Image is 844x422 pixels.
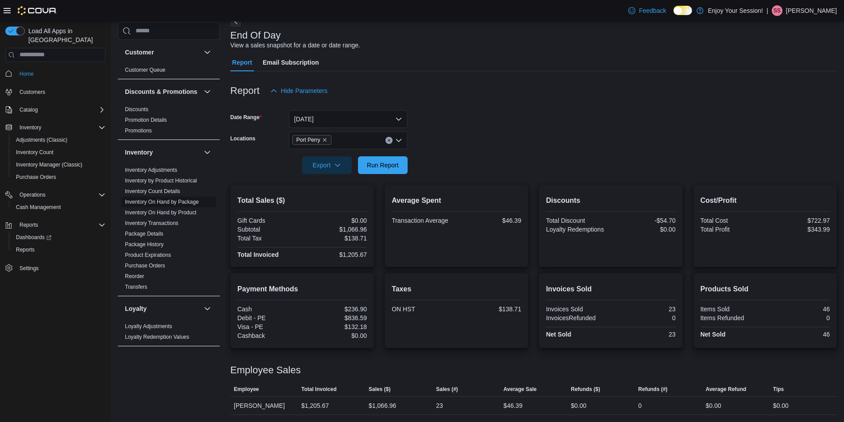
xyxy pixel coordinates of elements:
button: Home [2,67,109,80]
span: Customers [19,89,45,96]
a: Promotions [125,128,152,134]
button: Discounts & Promotions [125,87,200,96]
div: 0 [767,314,830,321]
div: Total Discount [546,217,609,224]
p: | [766,5,768,16]
span: Inventory [16,122,105,133]
div: $1,066.96 [369,400,396,411]
button: Run Report [358,156,408,174]
div: InvoicesRefunded [546,314,609,321]
span: Feedback [639,6,666,15]
div: Gift Cards [237,217,300,224]
div: Loyalty [118,321,220,346]
h3: Report [230,85,260,96]
button: Reports [2,219,109,231]
button: Loyalty [202,303,213,314]
a: Feedback [625,2,669,19]
div: Cashback [237,332,300,339]
div: 23 [613,306,676,313]
button: Export [302,156,352,174]
div: Transaction Average [392,217,455,224]
h3: Employee Sales [230,365,301,376]
span: Sales (#) [436,386,458,393]
a: Promotion Details [125,117,167,123]
button: Customer [125,48,200,57]
button: Catalog [16,105,41,115]
a: Reports [12,244,38,255]
div: $132.18 [304,323,367,330]
strong: Total Invoiced [237,251,279,258]
a: Dashboards [9,231,109,244]
div: $0.00 [304,217,367,224]
button: OCM [125,354,200,363]
button: Operations [16,190,49,200]
h2: Taxes [392,284,521,294]
span: Refunds ($) [571,386,600,393]
button: Adjustments (Classic) [9,134,109,146]
div: 0 [638,400,642,411]
span: Report [232,54,252,71]
span: Reports [16,246,35,253]
a: Purchase Orders [125,263,165,269]
div: -$54.70 [613,217,676,224]
div: $0.00 [571,400,586,411]
div: Cash [237,306,300,313]
button: Open list of options [395,137,402,144]
span: Promotion Details [125,116,167,124]
a: Customers [16,87,49,97]
span: Total Invoiced [301,386,337,393]
button: Clear input [385,137,393,144]
a: Inventory On Hand by Product [125,209,196,216]
span: Sales ($) [369,386,390,393]
button: Customers [2,85,109,98]
div: Loyalty Redemptions [546,226,609,233]
span: Port Perry [292,135,331,145]
div: Total Tax [237,235,300,242]
span: Loyalty Adjustments [125,323,172,330]
button: Inventory [202,147,213,158]
div: Discounts & Promotions [118,104,220,139]
h2: Average Spent [392,195,521,206]
a: Inventory Transactions [125,220,179,226]
span: Inventory Count [12,147,105,158]
label: Date Range [230,114,262,121]
div: Subtotal [237,226,300,233]
span: Settings [16,262,105,273]
span: Product Expirations [125,252,171,259]
span: Purchase Orders [16,174,56,181]
span: Transfers [125,283,147,290]
button: Inventory Manager (Classic) [9,159,109,171]
h2: Products Sold [700,284,830,294]
img: Cova [18,6,57,15]
button: Inventory Count [9,146,109,159]
h2: Cost/Profit [700,195,830,206]
button: Hide Parameters [267,82,331,100]
a: Discounts [125,106,148,112]
div: Debit - PE [237,314,300,321]
span: Adjustments (Classic) [12,135,105,145]
span: Customers [16,86,105,97]
button: Cash Management [9,201,109,213]
div: $0.00 [773,400,789,411]
button: Loyalty [125,304,200,313]
a: Inventory On Hand by Package [125,199,199,205]
h2: Discounts [546,195,675,206]
strong: Net Sold [700,331,726,338]
span: Catalog [16,105,105,115]
span: Load All Apps in [GEOGRAPHIC_DATA] [25,27,105,44]
span: Dashboards [16,234,51,241]
span: Purchase Orders [12,172,105,182]
a: Package History [125,241,163,248]
button: Settings [2,261,109,274]
h3: Inventory [125,148,153,157]
a: Inventory Count Details [125,188,180,194]
span: Promotions [125,127,152,134]
span: Port Perry [296,136,320,144]
a: Cash Management [12,202,64,213]
span: Dashboards [12,232,105,243]
button: OCM [202,353,213,364]
div: $1,205.67 [301,400,329,411]
div: $46.39 [458,217,521,224]
button: Inventory [125,148,200,157]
